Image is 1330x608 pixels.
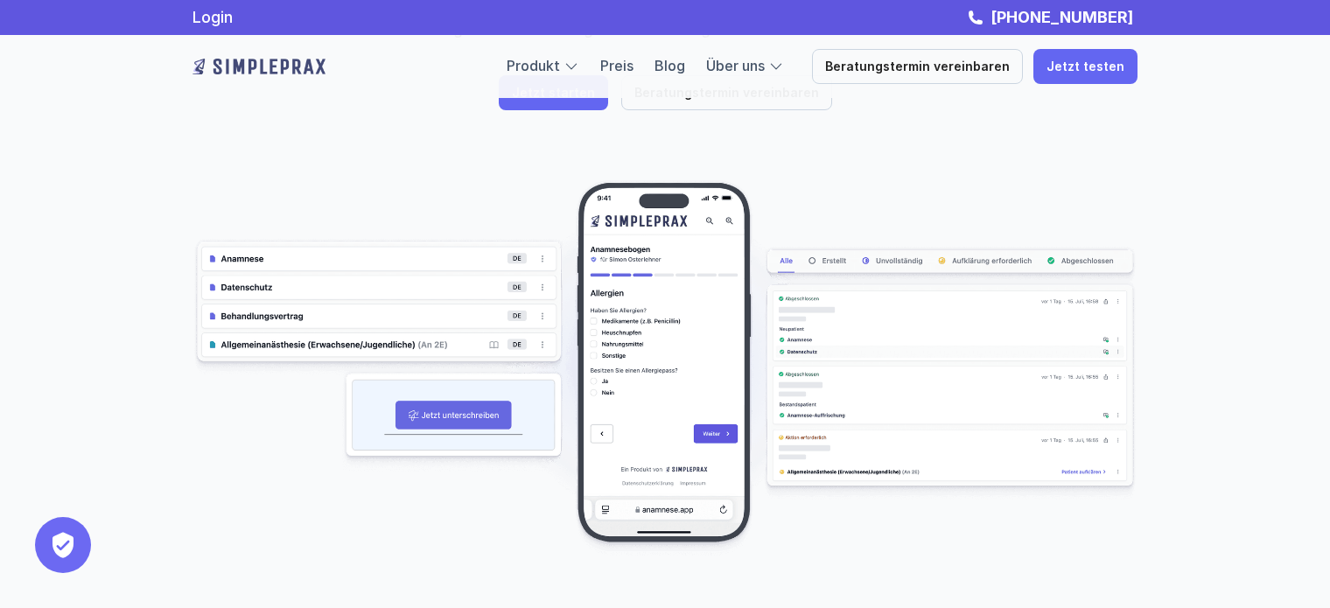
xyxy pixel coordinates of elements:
p: Jetzt testen [1046,59,1124,74]
p: Beratungstermin vereinbaren [825,59,1010,74]
a: Produkt [507,57,560,74]
a: Jetzt testen [1033,49,1137,84]
a: Beratungstermin vereinbaren [812,49,1023,84]
strong: [PHONE_NUMBER] [990,8,1133,26]
img: Beispielscreenshots aus der Simpleprax Anwendung [192,180,1137,556]
a: Über uns [706,57,765,74]
a: [PHONE_NUMBER] [986,8,1137,26]
a: Preis [600,57,633,74]
a: Login [192,8,233,26]
a: Blog [654,57,685,74]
